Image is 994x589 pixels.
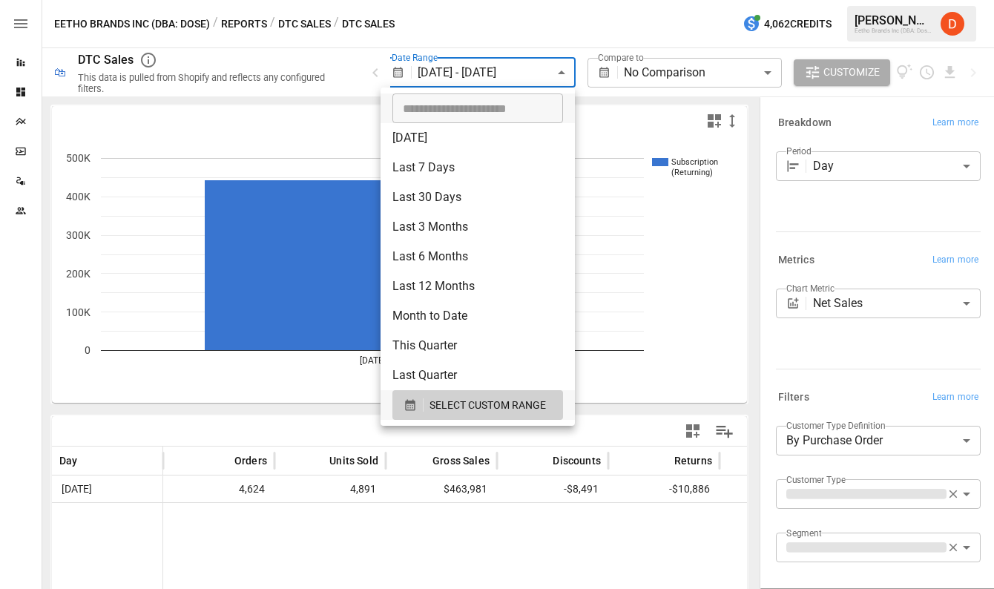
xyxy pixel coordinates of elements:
li: [DATE] [381,123,575,153]
li: Last 3 Months [381,212,575,242]
li: Last Quarter [381,361,575,390]
li: Last 12 Months [381,272,575,301]
li: Last 6 Months [381,242,575,272]
li: Last 30 Days [381,182,575,212]
li: Last 7 Days [381,153,575,182]
li: Month to Date [381,301,575,331]
button: SELECT CUSTOM RANGE [392,390,563,420]
li: This Quarter [381,331,575,361]
span: SELECT CUSTOM RANGE [429,396,546,415]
